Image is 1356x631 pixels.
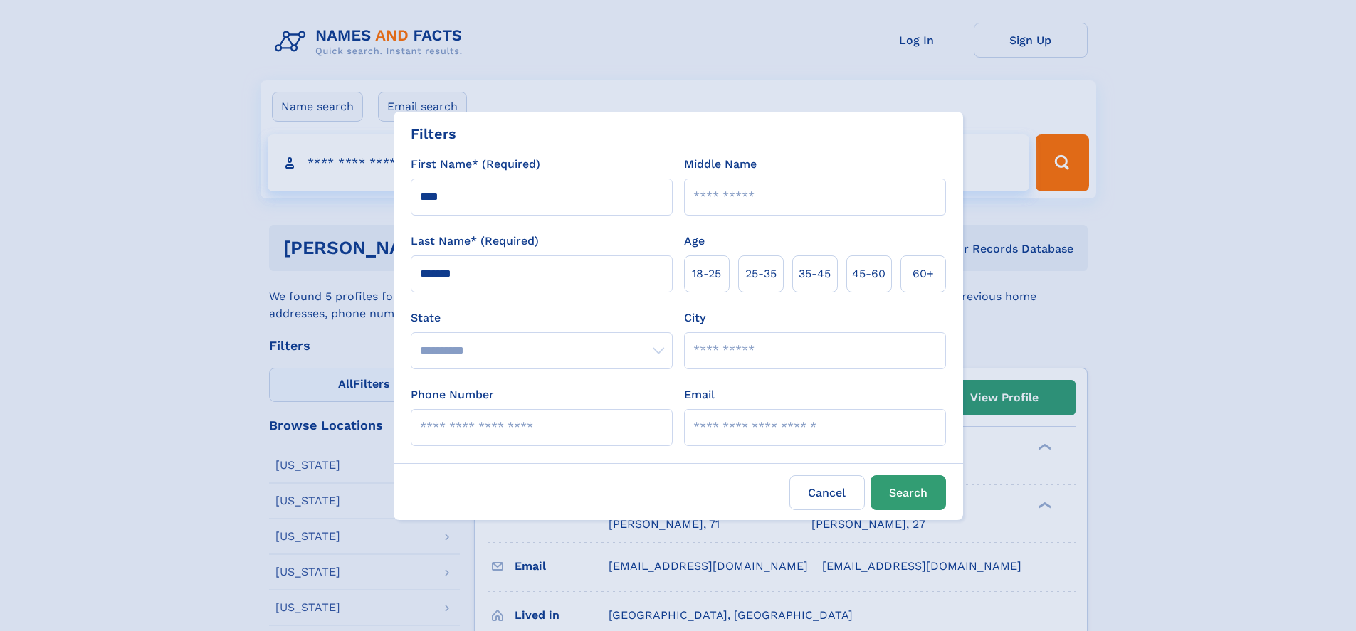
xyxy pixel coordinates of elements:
[871,475,946,510] button: Search
[799,265,831,282] span: 35‑45
[789,475,865,510] label: Cancel
[684,156,757,173] label: Middle Name
[684,309,705,327] label: City
[852,265,885,282] span: 45‑60
[411,233,539,250] label: Last Name* (Required)
[684,233,705,250] label: Age
[745,265,777,282] span: 25‑35
[411,386,494,403] label: Phone Number
[913,265,934,282] span: 60+
[411,309,673,327] label: State
[411,123,456,144] div: Filters
[684,386,715,403] label: Email
[411,156,540,173] label: First Name* (Required)
[692,265,721,282] span: 18‑25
